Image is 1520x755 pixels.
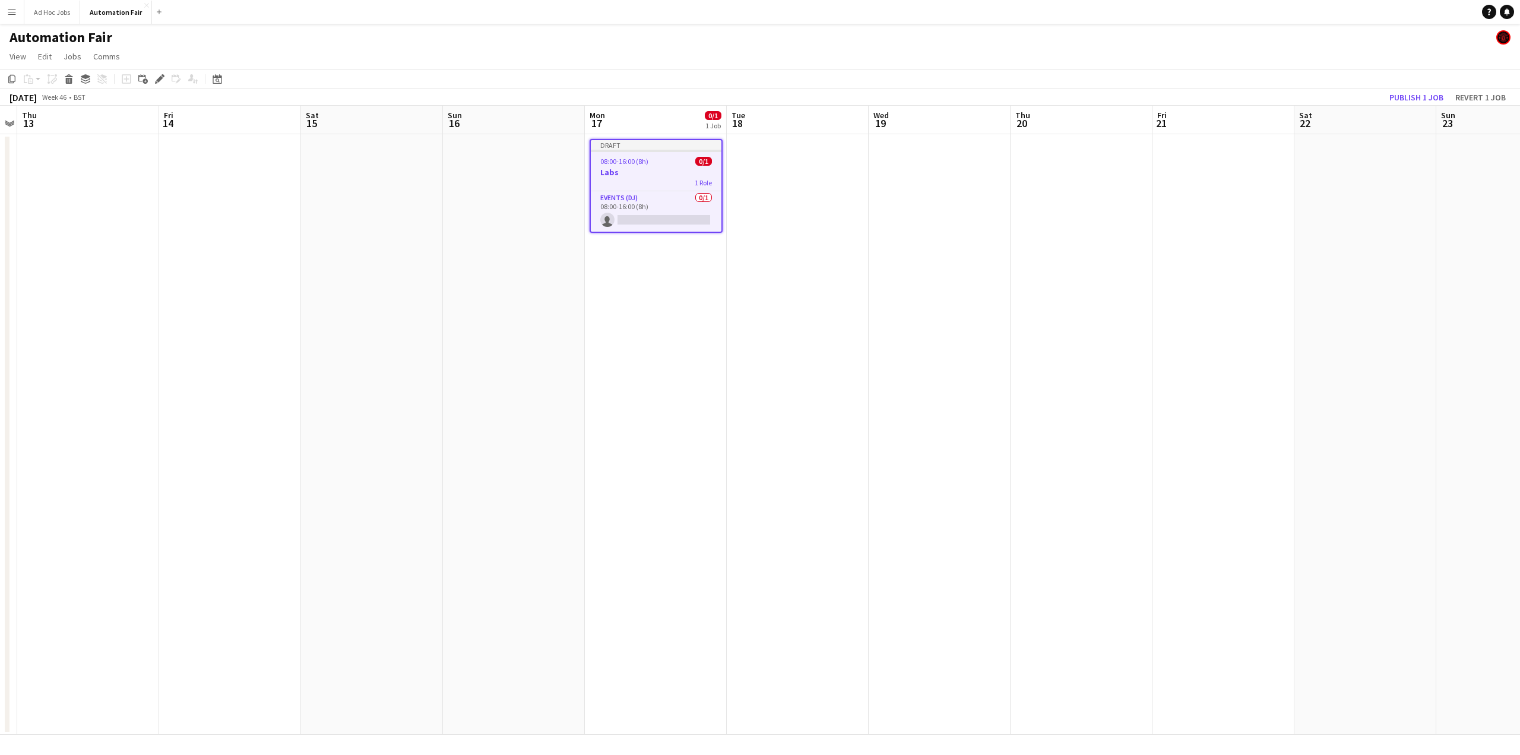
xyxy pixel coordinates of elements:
a: View [5,49,31,64]
button: Automation Fair [80,1,152,24]
span: Wed [873,110,889,121]
span: Comms [93,51,120,62]
span: Tue [731,110,745,121]
div: BST [74,93,85,102]
app-job-card: Draft08:00-16:00 (8h)0/1Labs1 RoleEvents (DJ)0/108:00-16:00 (8h) [590,139,723,233]
span: Sun [448,110,462,121]
span: 13 [20,116,37,130]
span: Mon [590,110,605,121]
app-user-avatar: Chad Housner [1496,30,1510,45]
span: 0/1 [695,157,712,166]
span: 0/1 [705,111,721,120]
span: 21 [1155,116,1167,130]
span: 18 [730,116,745,130]
button: Revert 1 job [1451,90,1510,105]
span: Thu [22,110,37,121]
span: 19 [872,116,889,130]
span: Fri [1157,110,1167,121]
button: Ad Hoc Jobs [24,1,80,24]
span: 16 [446,116,462,130]
span: Sat [1299,110,1312,121]
span: 14 [162,116,173,130]
div: Draft [591,140,721,150]
h1: Automation Fair [9,29,112,46]
a: Edit [33,49,56,64]
a: Comms [88,49,125,64]
span: View [9,51,26,62]
span: Sat [306,110,319,121]
span: Week 46 [39,93,69,102]
span: 15 [304,116,319,130]
div: 1 Job [705,121,721,130]
span: 23 [1439,116,1455,130]
span: 08:00-16:00 (8h) [600,157,648,166]
span: 17 [588,116,605,130]
button: Publish 1 job [1385,90,1448,105]
span: 22 [1297,116,1312,130]
span: Jobs [64,51,81,62]
app-card-role: Events (DJ)0/108:00-16:00 (8h) [591,191,721,232]
span: 1 Role [695,178,712,187]
h3: Labs [591,167,721,178]
span: Fri [164,110,173,121]
span: 20 [1014,116,1030,130]
div: [DATE] [9,91,37,103]
span: Edit [38,51,52,62]
span: Thu [1015,110,1030,121]
span: Sun [1441,110,1455,121]
a: Jobs [59,49,86,64]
